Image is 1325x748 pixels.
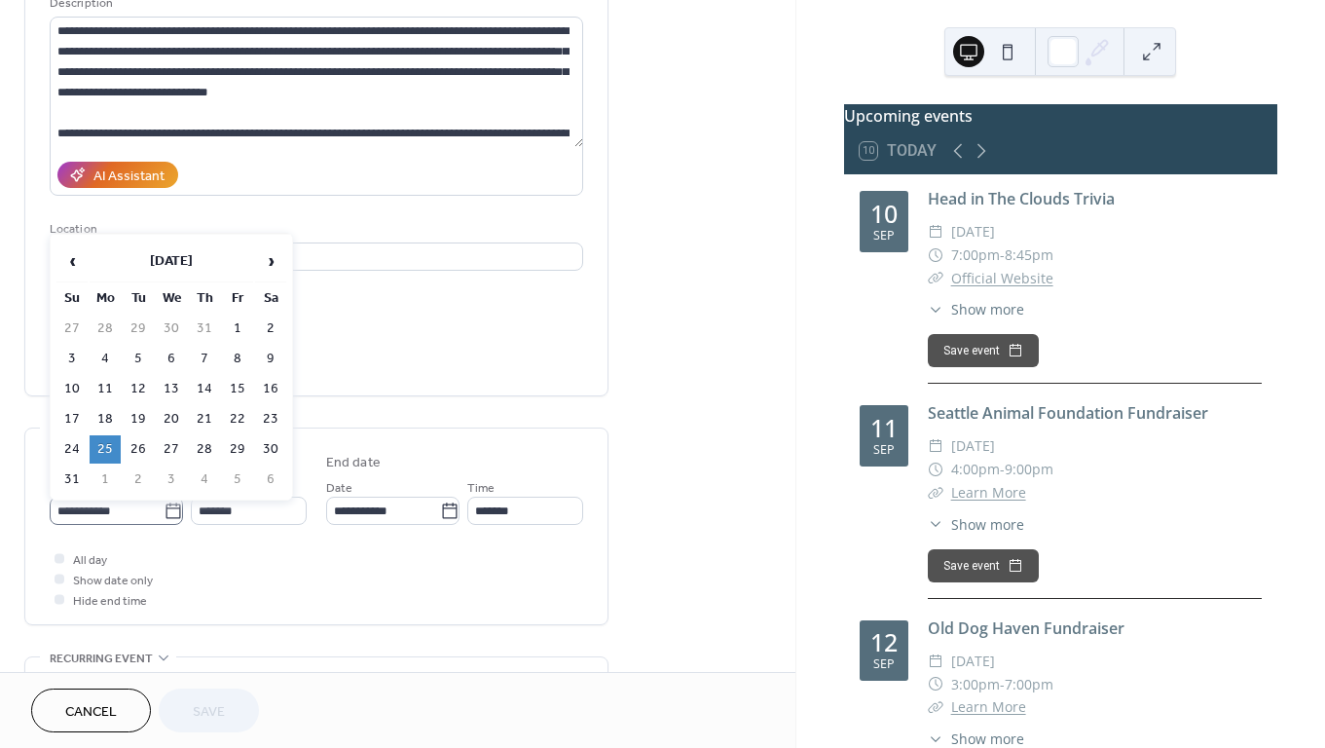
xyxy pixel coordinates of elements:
div: ​ [928,673,943,696]
span: › [256,242,285,280]
span: 8:45pm [1005,243,1053,267]
div: ​ [928,650,943,673]
td: 31 [189,315,220,343]
a: Seattle Animal Foundation Fundraiser [928,402,1208,424]
div: ​ [928,267,943,290]
td: 3 [56,345,88,373]
td: 5 [123,345,154,373]
span: 9:00pm [1005,458,1053,481]
td: 29 [222,435,253,464]
th: Th [189,284,220,313]
div: ​ [928,458,943,481]
div: ​ [928,514,943,535]
th: [DATE] [90,241,253,282]
button: AI Assistant [57,162,178,188]
span: Date [326,478,352,499]
td: 14 [189,375,220,403]
div: ​ [928,695,943,719]
td: 27 [56,315,88,343]
td: 26 [123,435,154,464]
th: Fr [222,284,253,313]
td: 1 [222,315,253,343]
th: Sa [255,284,286,313]
span: [DATE] [951,434,995,458]
td: 8 [222,345,253,373]
td: 30 [156,315,187,343]
td: 18 [90,405,121,433]
div: Sep [873,658,895,671]
span: Cancel [65,702,117,723]
div: ​ [928,243,943,267]
button: Save event [928,549,1039,582]
td: 6 [255,466,286,494]
div: 10 [870,202,898,226]
span: - [1000,243,1005,267]
div: Location [50,219,579,240]
th: Su [56,284,88,313]
span: Show date only [73,571,153,591]
div: 11 [870,416,898,440]
span: 4:00pm [951,458,1000,481]
td: 2 [123,466,154,494]
th: Mo [90,284,121,313]
td: 7 [189,345,220,373]
a: Old Dog Haven Fundraiser [928,617,1124,639]
td: 23 [255,405,286,433]
td: 24 [56,435,88,464]
td: 16 [255,375,286,403]
td: 30 [255,435,286,464]
td: 1 [90,466,121,494]
td: 19 [123,405,154,433]
div: Upcoming events [844,104,1277,128]
a: Official Website [951,269,1053,287]
a: Head in The Clouds Trivia [928,188,1115,209]
span: All day [73,550,107,571]
td: 20 [156,405,187,433]
span: [DATE] [951,650,995,673]
th: Tu [123,284,154,313]
td: 11 [90,375,121,403]
td: 31 [56,466,88,494]
td: 4 [189,466,220,494]
span: [DATE] [951,220,995,243]
a: Learn More [951,697,1026,716]
span: 7:00pm [951,243,1000,267]
td: 15 [222,375,253,403]
td: 3 [156,466,187,494]
td: 22 [222,405,253,433]
span: ‹ [57,242,87,280]
span: Show more [951,299,1024,319]
td: 21 [189,405,220,433]
div: ​ [928,220,943,243]
div: AI Assistant [93,167,165,187]
div: ​ [928,434,943,458]
span: Time [467,478,495,499]
span: - [1000,673,1005,696]
td: 27 [156,435,187,464]
div: ​ [928,481,943,505]
th: We [156,284,187,313]
td: 13 [156,375,187,403]
td: 28 [189,435,220,464]
button: ​Show more [928,514,1024,535]
div: Sep [873,444,895,457]
td: 2 [255,315,286,343]
td: 28 [90,315,121,343]
td: 5 [222,466,253,494]
td: 6 [156,345,187,373]
td: 17 [56,405,88,433]
button: Cancel [31,689,151,732]
div: ​ [928,299,943,319]
div: 12 [870,630,898,654]
button: ​Show more [928,299,1024,319]
td: 4 [90,345,121,373]
span: Show more [951,514,1024,535]
span: Hide end time [73,591,147,612]
div: Sep [873,230,895,243]
button: Save event [928,334,1039,367]
td: 10 [56,375,88,403]
a: Learn More [951,483,1026,502]
span: 3:00pm [951,673,1000,696]
td: 25 [90,435,121,464]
